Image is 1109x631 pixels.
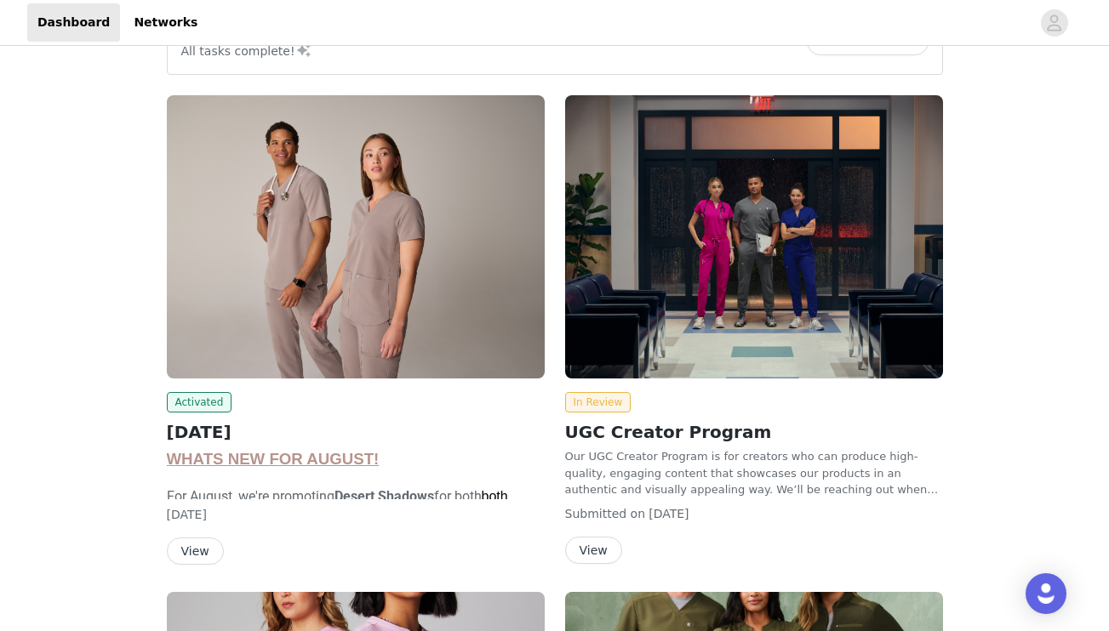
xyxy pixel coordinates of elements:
[167,545,224,558] a: View
[334,488,434,504] strong: Desert Shadows
[167,488,508,525] span: For August, we're promoting for both
[167,419,545,445] h2: [DATE]
[649,507,689,520] span: [DATE]
[167,392,232,412] span: Activated
[565,95,943,378] img: Fabletics Scrubs
[123,3,208,42] a: Networks
[1046,9,1062,37] div: avatar
[565,392,632,412] span: In Review
[181,40,312,60] p: All tasks complete!
[1026,573,1066,614] div: Open Intercom Messenger
[565,448,943,498] p: Our UGC Creator Program is for creators who can produce high-quality, engaging content that showc...
[565,507,646,520] span: Submitted on
[167,95,545,378] img: Fabletics Scrubs
[565,419,943,445] h2: UGC Creator Program
[167,450,380,468] span: WHATS NEW FOR AUGUST!
[27,3,120,42] a: Dashboard
[167,537,224,565] button: View
[167,508,207,521] span: [DATE]
[565,537,622,564] button: View
[565,544,622,557] a: View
